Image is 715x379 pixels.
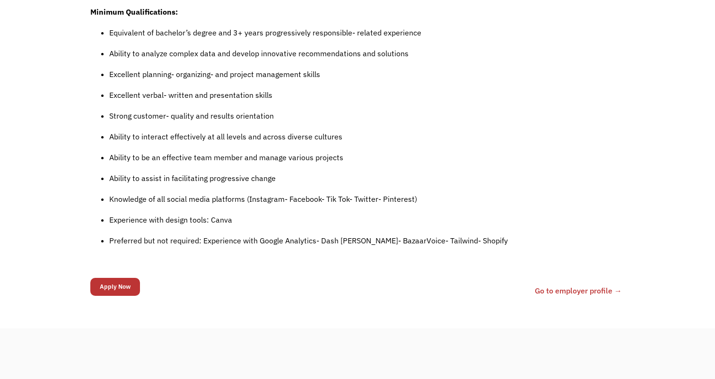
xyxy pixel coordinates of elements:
[90,276,140,298] form: Email Form
[109,110,625,121] p: Strong customer- quality and results orientation
[109,152,625,163] p: Ability to be an effective team member and manage various projects
[109,89,625,101] p: Excellent verbal- written and presentation skills
[109,172,625,184] p: Ability to assist in facilitating progressive change
[109,193,625,205] p: Knowledge of all social media platforms (Instagram- Facebook- Tik Tok- Twitter- Pinterest)
[109,214,625,225] p: Experience with design tools: Canva
[109,69,625,80] p: Excellent planning- organizing- and project management skills
[109,131,625,142] p: Ability to interact effectively at all levels and across diverse cultures
[109,48,625,59] p: Ability to analyze complex data and develop innovative recommendations and solutions
[109,27,625,38] p: Equivalent of bachelor’s degree and 3+ years progressively responsible- related experience
[109,235,625,246] p: Preferred but not required: Experience with Google Analytics- Dash [PERSON_NAME]- BazaarVoice- Ta...
[90,7,178,17] b: Minimum Qualifications:
[90,278,140,296] input: Apply Now
[535,285,622,296] a: Go to employer profile →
